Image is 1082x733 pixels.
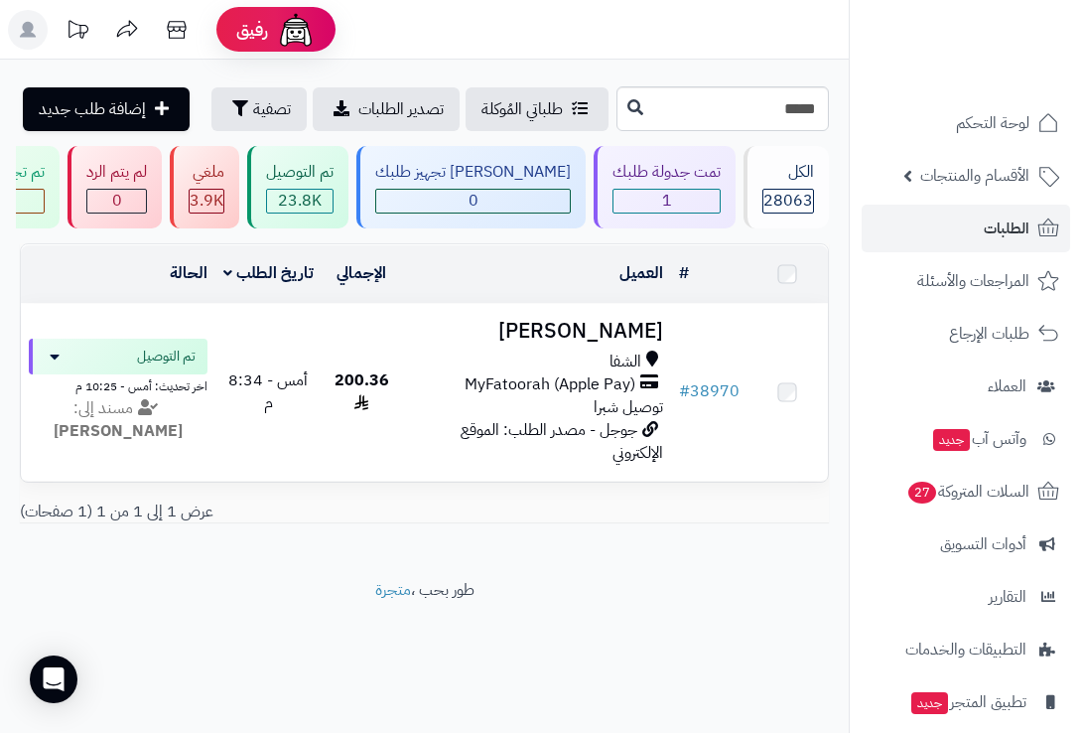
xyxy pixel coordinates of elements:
[313,87,460,131] a: تصدير الطلبات
[679,379,690,403] span: #
[594,395,663,419] span: توصيل شبرا
[905,636,1026,663] span: التطبيقات والخدمات
[376,190,570,213] span: 0
[39,97,146,121] span: إضافة طلب جديد
[619,261,663,285] a: العميل
[984,215,1029,242] span: الطلبات
[679,379,740,403] a: #38970
[267,190,333,213] span: 23.8K
[949,320,1029,348] span: طلبات الإرجاع
[862,99,1070,147] a: لوحة التحكم
[762,161,814,184] div: الكل
[30,656,77,703] div: Open Intercom Messenger
[862,468,1070,515] a: السلات المتروكة27
[23,87,190,131] a: إضافة طلب جديد
[920,162,1029,190] span: الأقسام والمنتجات
[465,373,635,396] span: MyFatoorah (Apple Pay)
[266,161,334,184] div: تم التوصيل
[908,482,936,504] span: 27
[170,261,207,285] a: الحالة
[988,372,1026,400] span: العملاء
[931,425,1026,453] span: وآتس آب
[87,190,146,213] span: 0
[466,87,609,131] a: طلباتي المُوكلة
[933,429,970,451] span: جديد
[590,146,740,228] a: تمت جدولة طلبك 1
[243,146,352,228] a: تم التوصيل 23.8K
[64,146,166,228] a: لم يتم الرد 0
[211,87,307,131] button: تصفية
[337,261,386,285] a: الإجمالي
[862,257,1070,305] a: المراجعات والأسئلة
[609,351,641,373] span: الشفا
[53,10,102,55] a: تحديثات المنصة
[862,626,1070,673] a: التطبيقات والخدمات
[352,146,590,228] a: [PERSON_NAME] تجهيز طلبك 0
[481,97,563,121] span: طلباتي المُوكلة
[956,109,1029,137] span: لوحة التحكم
[940,530,1026,558] span: أدوات التسويق
[190,190,223,213] span: 3.9K
[862,678,1070,726] a: تطبيق المتجرجديد
[14,397,222,443] div: مسند إلى:
[911,692,948,714] span: جديد
[906,478,1029,506] span: السلات المتروكة
[740,146,833,228] a: الكل28063
[375,578,411,602] a: متجرة
[190,190,223,213] div: 3863
[862,520,1070,568] a: أدوات التسويق
[29,374,207,395] div: اخر تحديث: أمس - 10:25 م
[223,261,314,285] a: تاريخ الطلب
[679,261,689,285] a: #
[612,161,721,184] div: تمت جدولة طلبك
[335,368,389,415] span: 200.36
[862,205,1070,252] a: الطلبات
[86,161,147,184] div: لم يتم الرد
[189,161,224,184] div: ملغي
[917,267,1029,295] span: المراجعات والأسئلة
[54,419,183,443] strong: [PERSON_NAME]
[862,573,1070,621] a: التقارير
[5,501,844,523] div: عرض 1 إلى 1 من 1 (1 صفحات)
[236,18,268,42] span: رفيق
[862,363,1070,410] a: العملاء
[166,146,243,228] a: ملغي 3.9K
[989,583,1026,611] span: التقارير
[267,190,333,213] div: 23820
[276,10,316,50] img: ai-face.png
[358,97,444,121] span: تصدير الطلبات
[137,347,196,366] span: تم التوصيل
[461,418,663,465] span: جوجل - مصدر الطلب: الموقع الإلكتروني
[410,320,663,343] h3: [PERSON_NAME]
[375,161,571,184] div: [PERSON_NAME] تجهيز طلبك
[613,190,720,213] span: 1
[909,688,1026,716] span: تطبيق المتجر
[228,368,308,415] span: أمس - 8:34 م
[253,97,291,121] span: تصفية
[763,190,813,213] span: 28063
[862,415,1070,463] a: وآتس آبجديد
[862,310,1070,358] a: طلبات الإرجاع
